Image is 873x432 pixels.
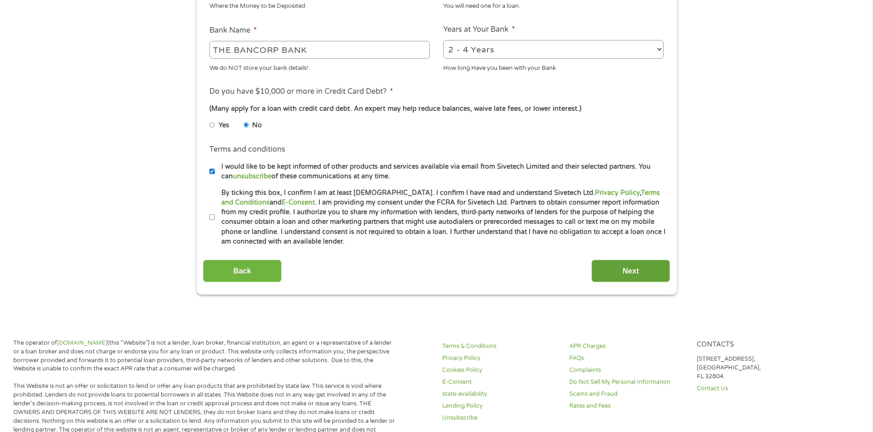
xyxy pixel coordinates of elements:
a: Cookies Policy [442,366,558,375]
a: Complaints [569,366,685,375]
label: No [252,120,262,131]
a: Unsubscribe [442,414,558,422]
a: E-Consent [442,378,558,387]
input: Next [591,260,670,282]
a: Lending Policy [442,402,558,410]
input: Back [203,260,282,282]
a: Privacy Policy [442,354,558,363]
a: E-Consent [282,199,315,206]
label: By ticking this box, I confirm I am at least [DEMOGRAPHIC_DATA]. I confirm I have read and unders... [215,188,666,247]
a: [DOMAIN_NAME] [57,339,107,347]
a: Scams and Fraud [569,390,685,398]
div: (Many apply for a loan with credit card debt. An expert may help reduce balances, waive late fees... [209,104,663,114]
a: Terms & Conditions [442,342,558,351]
h4: Contacts [697,341,813,349]
a: Do Not Sell My Personal Information [569,378,685,387]
label: Do you have $10,000 or more in Credit Card Debt? [209,87,393,97]
p: The operator of (this “Website”) is not a lender, loan broker, financial institution, an agent or... [13,339,395,374]
label: Years at Your Bank [443,25,515,34]
a: APR Charges [569,342,685,351]
a: Contact Us [697,384,813,393]
p: [STREET_ADDRESS], [GEOGRAPHIC_DATA], FL 32804. [697,355,813,381]
a: FAQs [569,354,685,363]
label: I would like to be kept informed of other products and services available via email from Sivetech... [215,162,666,182]
a: Terms and Conditions [221,189,660,206]
div: We do NOT store your bank details! [209,60,430,73]
label: Yes [219,120,229,131]
a: Rates and Fees [569,402,685,410]
a: Privacy Policy [595,189,640,197]
a: unsubscribe [233,172,272,180]
div: How long Have you been with your Bank [443,60,664,73]
label: Terms and conditions [209,145,285,154]
label: Bank Name [209,26,257,35]
a: state-availability [442,390,558,398]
